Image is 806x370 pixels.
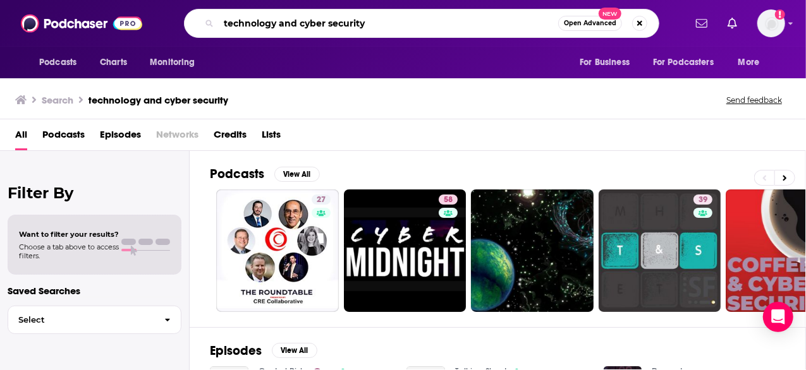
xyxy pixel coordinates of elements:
a: EpisodesView All [210,343,317,359]
a: All [15,124,27,150]
button: Show profile menu [757,9,785,37]
a: 27 [312,194,331,205]
span: For Podcasters [653,54,714,71]
div: Search podcasts, credits, & more... [184,9,659,38]
a: 58 [439,194,458,205]
a: Episodes [100,124,141,150]
a: Lists [262,124,281,150]
a: PodcastsView All [210,166,320,182]
a: 58 [344,189,467,312]
span: Podcasts [39,54,76,71]
button: Send feedback [723,95,786,105]
a: 39 [693,194,712,205]
span: 39 [699,194,707,206]
a: 27 [216,189,339,312]
input: Search podcasts, credits, & more... [219,13,558,33]
button: open menu [645,51,732,75]
a: Charts [92,51,135,75]
span: For Business [580,54,630,71]
a: Credits [214,124,247,150]
span: Networks [156,124,198,150]
span: Select [8,316,154,324]
a: Show notifications dropdown [723,13,742,34]
h3: technology and cyber security [89,94,228,106]
img: User Profile [757,9,785,37]
span: New [599,8,621,20]
span: 58 [444,194,453,206]
span: Want to filter your results? [19,230,119,239]
h3: Search [42,94,73,106]
span: Choose a tab above to access filters. [19,242,119,260]
button: Open AdvancedNew [558,16,622,31]
a: 39 [599,189,721,312]
a: Podcasts [42,124,85,150]
div: Open Intercom Messenger [763,302,793,332]
h2: Filter By [8,184,181,202]
p: Saved Searches [8,285,181,297]
span: Open Advanced [564,20,616,27]
h2: Podcasts [210,166,264,182]
a: Show notifications dropdown [691,13,712,34]
img: Podchaser - Follow, Share and Rate Podcasts [21,11,142,35]
button: open menu [730,51,776,75]
span: 27 [317,194,326,206]
span: More [738,54,760,71]
span: Charts [100,54,127,71]
svg: Add a profile image [775,9,785,20]
span: Monitoring [150,54,195,71]
button: open menu [141,51,211,75]
span: Logged in as aridings [757,9,785,37]
button: open menu [30,51,93,75]
button: open menu [571,51,645,75]
button: Select [8,306,181,334]
button: View All [272,343,317,358]
h2: Episodes [210,343,262,359]
button: View All [274,167,320,182]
